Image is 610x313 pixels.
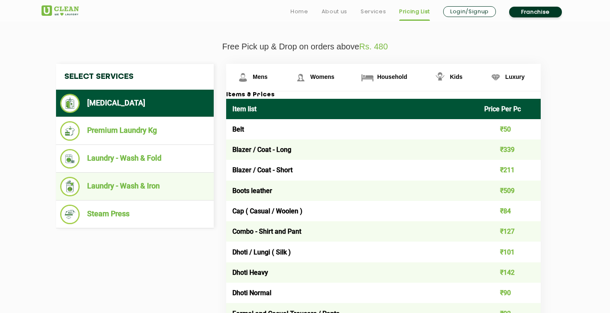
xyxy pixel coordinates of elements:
[488,70,503,85] img: Luxury
[226,262,478,283] td: Dhoti Heavy
[60,94,80,113] img: Dry Cleaning
[399,7,430,17] a: Pricing List
[509,7,562,17] a: Franchise
[361,7,386,17] a: Services
[478,262,541,283] td: ₹142
[505,73,525,80] span: Luxury
[60,177,80,196] img: Laundry - Wash & Iron
[226,181,478,201] td: Boots leather
[60,121,80,141] img: Premium Laundry Kg
[226,99,478,119] th: Item list
[226,201,478,221] td: Cap ( Casual / Woolen )
[433,70,447,85] img: Kids
[253,73,268,80] span: Mens
[443,6,496,17] a: Login/Signup
[377,73,407,80] span: Household
[41,42,569,51] p: Free Pick up & Drop on orders above
[450,73,462,80] span: Kids
[226,242,478,262] td: Dhoti / Lungi ( Silk )
[56,64,214,90] h4: Select Services
[478,99,541,119] th: Price Per Pc
[310,73,334,80] span: Womens
[290,7,308,17] a: Home
[359,42,388,51] span: Rs. 480
[478,242,541,262] td: ₹101
[60,177,210,196] li: Laundry - Wash & Iron
[226,119,478,139] td: Belt
[60,205,210,224] li: Steam Press
[478,283,541,303] td: ₹90
[226,160,478,180] td: Blazer / Coat - Short
[478,221,541,242] td: ₹127
[478,181,541,201] td: ₹509
[226,221,478,242] td: Combo - Shirt and Pant
[41,5,79,16] img: UClean Laundry and Dry Cleaning
[236,70,250,85] img: Mens
[226,283,478,303] td: Dhoti Normal
[60,149,210,169] li: Laundry - Wash & Fold
[60,121,210,141] li: Premium Laundry Kg
[60,149,80,169] img: Laundry - Wash & Fold
[360,70,375,85] img: Household
[226,139,478,160] td: Blazer / Coat - Long
[478,139,541,160] td: ₹339
[293,70,308,85] img: Womens
[478,119,541,139] td: ₹50
[322,7,347,17] a: About us
[478,160,541,180] td: ₹211
[478,201,541,221] td: ₹84
[226,91,541,99] h3: Items & Prices
[60,94,210,113] li: [MEDICAL_DATA]
[60,205,80,224] img: Steam Press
